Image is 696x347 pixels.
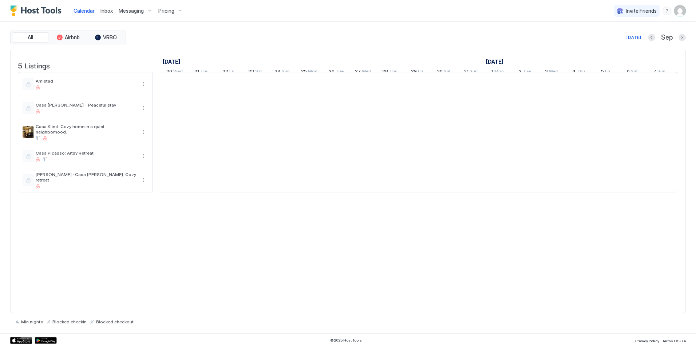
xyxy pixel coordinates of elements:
span: All [28,34,33,41]
a: Inbox [100,7,113,15]
a: Host Tools Logo [10,5,65,16]
span: Min nights [21,319,43,324]
a: September 2, 2025 [517,67,533,77]
span: Mon [494,68,504,76]
span: 5 Listings [18,60,50,71]
a: August 24, 2025 [273,67,292,77]
button: Previous month [648,34,655,41]
span: Fri [418,68,423,76]
a: August 26, 2025 [327,67,345,77]
span: 27 [355,68,361,76]
span: 26 [329,68,335,76]
span: Messaging [119,8,144,14]
button: More options [139,104,148,112]
span: Tue [336,68,344,76]
a: August 21, 2025 [193,67,210,77]
span: 3 [545,68,548,76]
a: September 8, 2025 [678,67,695,77]
span: © 2025 Host Tools [330,338,362,343]
a: August 20, 2025 [161,56,182,67]
div: tab-group [10,31,126,44]
span: Casa Klimt. Cozy home in a quiet neighborhood. [36,124,136,135]
span: Fri [605,68,610,76]
span: 5 [601,68,604,76]
span: Sat [444,68,451,76]
span: [PERSON_NAME] · Casa [PERSON_NAME]. Cozy retreat [36,172,136,183]
span: VRBO [103,34,117,41]
span: Wed [549,68,558,76]
button: Airbnb [50,32,86,43]
div: [DATE] [626,34,641,41]
a: August 22, 2025 [221,67,236,77]
div: menu [139,176,148,184]
button: More options [139,128,148,136]
a: App Store [10,337,32,344]
span: 25 [301,68,307,76]
span: Casa Picasso: Artsy Retreat. [36,150,136,156]
button: [DATE] [625,33,642,42]
span: Blocked checkout [96,319,134,324]
span: Blocked checkin [52,319,87,324]
span: 21 [194,68,199,76]
a: August 23, 2025 [246,67,264,77]
a: August 29, 2025 [409,67,425,77]
span: Sat [255,68,262,76]
span: Mon [308,68,317,76]
a: August 25, 2025 [299,67,319,77]
span: Calendar [74,8,95,14]
span: Sun [657,68,665,76]
span: 22 [222,68,228,76]
span: 1 [491,68,493,76]
a: August 27, 2025 [353,67,373,77]
span: 31 [464,68,468,76]
span: Wed [362,68,371,76]
button: VRBO [88,32,124,43]
span: Invite Friends [626,8,657,14]
a: September 4, 2025 [570,67,587,77]
div: menu [139,80,148,88]
a: September 6, 2025 [625,67,640,77]
a: August 31, 2025 [462,67,479,77]
div: User profile [674,5,686,17]
a: September 1, 2025 [490,67,506,77]
span: 24 [274,68,281,76]
button: More options [139,80,148,88]
a: August 30, 2025 [435,67,452,77]
span: Privacy Policy [635,339,659,343]
div: menu [139,104,148,112]
span: Fri [229,68,234,76]
span: Wed [173,68,183,76]
button: All [12,32,48,43]
a: August 28, 2025 [380,67,399,77]
span: Thu [200,68,209,76]
a: September 3, 2025 [543,67,560,77]
span: 2 [519,68,522,76]
div: listing image [23,126,34,138]
span: Terms Of Use [662,339,686,343]
a: Calendar [74,7,95,15]
span: Sep [661,33,673,42]
span: Tue [523,68,531,76]
span: Thu [389,68,398,76]
button: Next month [679,34,686,41]
a: Google Play Store [35,337,57,344]
span: Airbnb [65,34,80,41]
a: Privacy Policy [635,336,659,344]
span: 23 [248,68,254,76]
span: 28 [382,68,388,76]
span: Sat [631,68,638,76]
div: menu [139,152,148,160]
a: September 1, 2025 [484,56,505,67]
button: More options [139,176,148,184]
span: Pricing [158,8,174,14]
span: 4 [572,68,576,76]
div: menu [139,128,148,136]
span: 7 [653,68,656,76]
span: Sun [470,68,478,76]
span: 30 [437,68,443,76]
a: September 5, 2025 [599,67,612,77]
a: Terms Of Use [662,336,686,344]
